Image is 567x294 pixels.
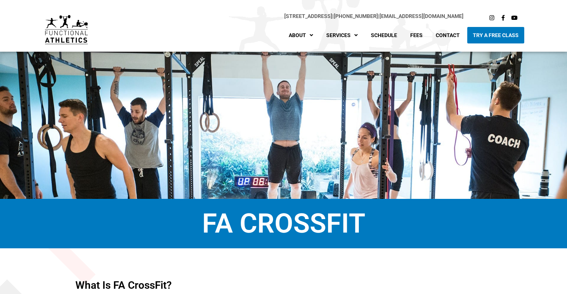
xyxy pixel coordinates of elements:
[45,15,88,44] img: default-logo
[379,13,463,19] a: [EMAIL_ADDRESS][DOMAIN_NAME]
[467,27,524,43] a: Try A Free Class
[283,27,319,43] a: About
[75,280,492,291] h4: What is FA CrossFit?
[11,210,556,237] h1: FA CrossFit
[284,13,332,19] a: [STREET_ADDRESS]
[284,13,334,19] span: |
[103,12,463,21] p: |
[365,27,403,43] a: Schedule
[334,13,378,19] a: [PHONE_NUMBER]
[405,27,428,43] a: Fees
[321,27,363,43] a: Services
[430,27,465,43] a: Contact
